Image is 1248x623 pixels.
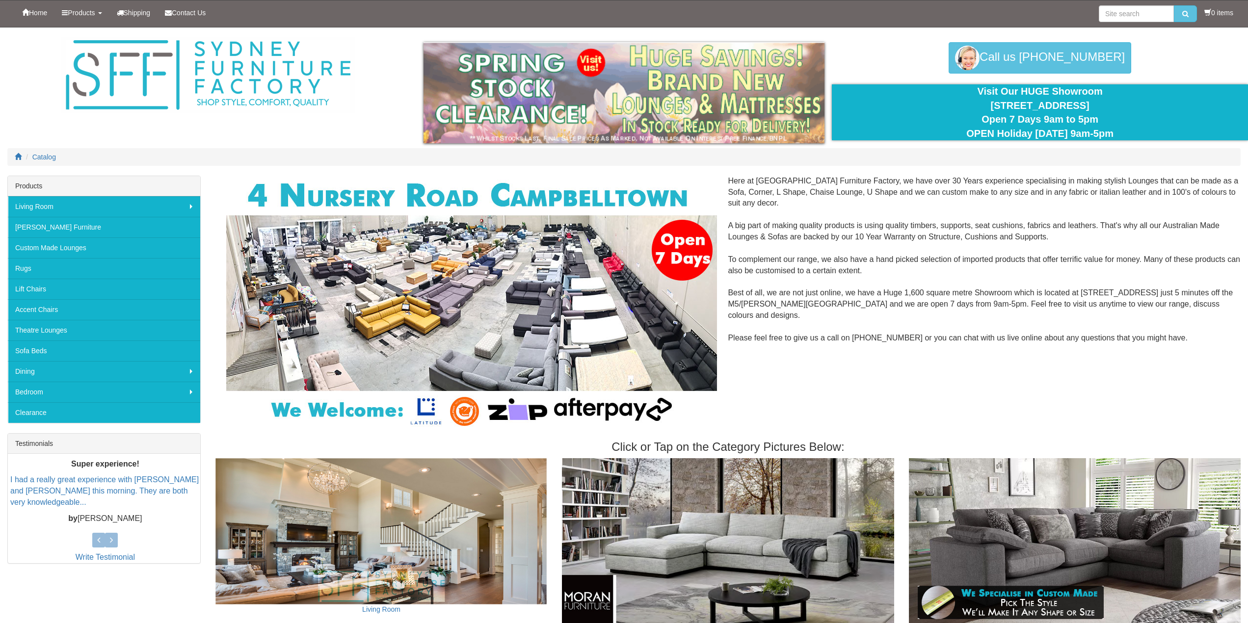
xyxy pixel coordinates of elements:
[215,458,547,604] img: Living Room
[8,361,200,382] a: Dining
[10,475,199,506] a: I had a really great experience with [PERSON_NAME] and [PERSON_NAME] this morning. They are both ...
[15,0,54,25] a: Home
[68,9,95,17] span: Products
[32,153,56,161] a: Catalog
[8,402,200,423] a: Clearance
[76,553,135,561] a: Write Testimonial
[226,176,717,431] img: Corner Modular Lounges
[8,434,200,454] div: Testimonials
[8,299,200,320] a: Accent Chairs
[8,340,200,361] a: Sofa Beds
[215,441,1241,453] h3: Click or Tap on the Category Pictures Below:
[158,0,213,25] a: Contact Us
[68,514,78,522] b: by
[8,217,200,237] a: [PERSON_NAME] Furniture
[109,0,158,25] a: Shipping
[1204,8,1233,18] li: 0 items
[10,513,200,524] p: [PERSON_NAME]
[8,176,200,196] div: Products
[124,9,151,17] span: Shipping
[61,37,355,113] img: Sydney Furniture Factory
[424,42,825,143] img: spring-sale.gif
[8,279,200,299] a: Lift Chairs
[362,605,400,613] a: Living Room
[8,196,200,217] a: Living Room
[8,258,200,279] a: Rugs
[8,320,200,340] a: Theatre Lounges
[8,237,200,258] a: Custom Made Lounges
[1099,5,1174,22] input: Site search
[215,176,1241,355] div: Here at [GEOGRAPHIC_DATA] Furniture Factory, we have over 30 Years experience specialising in mak...
[839,84,1241,140] div: Visit Our HUGE Showroom [STREET_ADDRESS] Open 7 Days 9am to 5pm OPEN Holiday [DATE] 9am-5pm
[8,382,200,402] a: Bedroom
[29,9,47,17] span: Home
[71,459,139,467] b: Super experience!
[54,0,109,25] a: Products
[172,9,206,17] span: Contact Us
